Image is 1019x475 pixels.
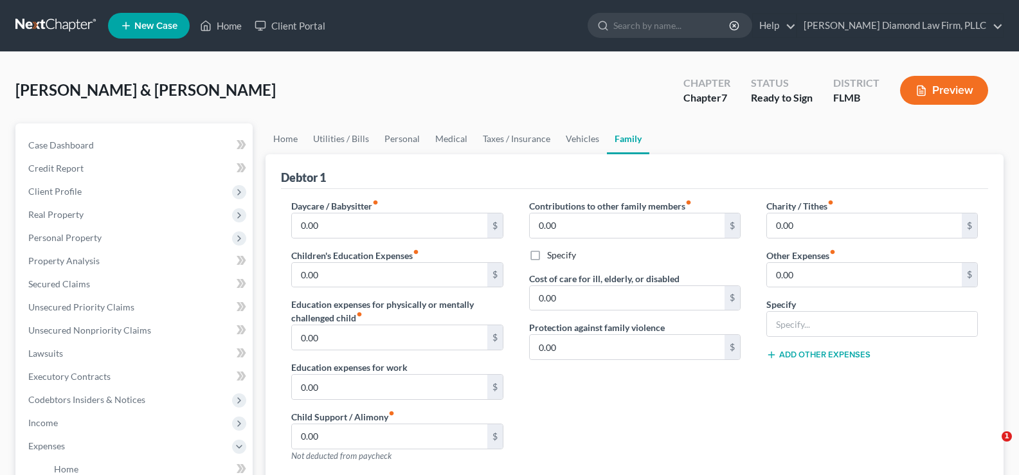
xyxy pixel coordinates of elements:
[28,394,145,405] span: Codebtors Insiders & Notices
[827,199,834,206] i: fiber_manual_record
[292,424,487,449] input: --
[18,319,253,342] a: Unsecured Nonpriority Claims
[530,213,725,238] input: --
[766,249,836,262] label: Other Expenses
[292,213,487,238] input: --
[291,451,392,461] span: Not deducted from paycheck
[529,321,665,334] label: Protection against family violence
[28,139,94,150] span: Case Dashboard
[725,335,740,359] div: $
[829,249,836,255] i: fiber_manual_record
[558,123,607,154] a: Vehicles
[18,273,253,296] a: Secured Claims
[487,213,503,238] div: $
[428,123,475,154] a: Medical
[766,298,796,311] label: Specify
[291,199,379,213] label: Daycare / Babysitter
[1002,431,1012,442] span: 1
[28,255,100,266] span: Property Analysis
[248,14,332,37] a: Client Portal
[725,213,740,238] div: $
[547,249,576,262] label: Specify
[767,213,962,238] input: --
[725,286,740,310] div: $
[28,440,65,451] span: Expenses
[683,76,730,91] div: Chapter
[54,463,78,474] span: Home
[18,365,253,388] a: Executory Contracts
[28,417,58,428] span: Income
[767,312,977,336] input: Specify...
[766,350,870,360] button: Add Other Expenses
[18,342,253,365] a: Lawsuits
[753,14,796,37] a: Help
[766,199,834,213] label: Charity / Tithes
[607,123,649,154] a: Family
[194,14,248,37] a: Home
[292,263,487,287] input: --
[28,163,84,174] span: Credit Report
[18,157,253,180] a: Credit Report
[751,76,813,91] div: Status
[751,91,813,105] div: Ready to Sign
[797,14,1003,37] a: [PERSON_NAME] Diamond Law Firm, PLLC
[685,199,692,206] i: fiber_manual_record
[487,325,503,350] div: $
[18,134,253,157] a: Case Dashboard
[356,311,363,318] i: fiber_manual_record
[15,80,276,99] span: [PERSON_NAME] & [PERSON_NAME]
[683,91,730,105] div: Chapter
[833,76,879,91] div: District
[900,76,988,105] button: Preview
[475,123,558,154] a: Taxes / Insurance
[28,209,84,220] span: Real Property
[28,232,102,243] span: Personal Property
[18,296,253,319] a: Unsecured Priority Claims
[721,91,727,103] span: 7
[377,123,428,154] a: Personal
[28,278,90,289] span: Secured Claims
[833,91,879,105] div: FLMB
[134,21,177,31] span: New Case
[291,361,408,374] label: Education expenses for work
[28,301,134,312] span: Unsecured Priority Claims
[962,213,977,238] div: $
[18,249,253,273] a: Property Analysis
[613,13,731,37] input: Search by name...
[388,410,395,417] i: fiber_manual_record
[291,298,503,325] label: Education expenses for physically or mentally challenged child
[266,123,305,154] a: Home
[529,272,680,285] label: Cost of care for ill, elderly, or disabled
[28,371,111,382] span: Executory Contracts
[487,375,503,399] div: $
[28,348,63,359] span: Lawsuits
[962,263,977,287] div: $
[487,263,503,287] div: $
[487,424,503,449] div: $
[529,199,692,213] label: Contributions to other family members
[291,249,419,262] label: Children's Education Expenses
[413,249,419,255] i: fiber_manual_record
[28,325,151,336] span: Unsecured Nonpriority Claims
[292,325,487,350] input: --
[767,263,962,287] input: --
[530,335,725,359] input: --
[28,186,82,197] span: Client Profile
[291,410,395,424] label: Child Support / Alimony
[975,431,1006,462] iframe: Intercom live chat
[292,375,487,399] input: --
[305,123,377,154] a: Utilities / Bills
[281,170,326,185] div: Debtor 1
[372,199,379,206] i: fiber_manual_record
[530,286,725,310] input: --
